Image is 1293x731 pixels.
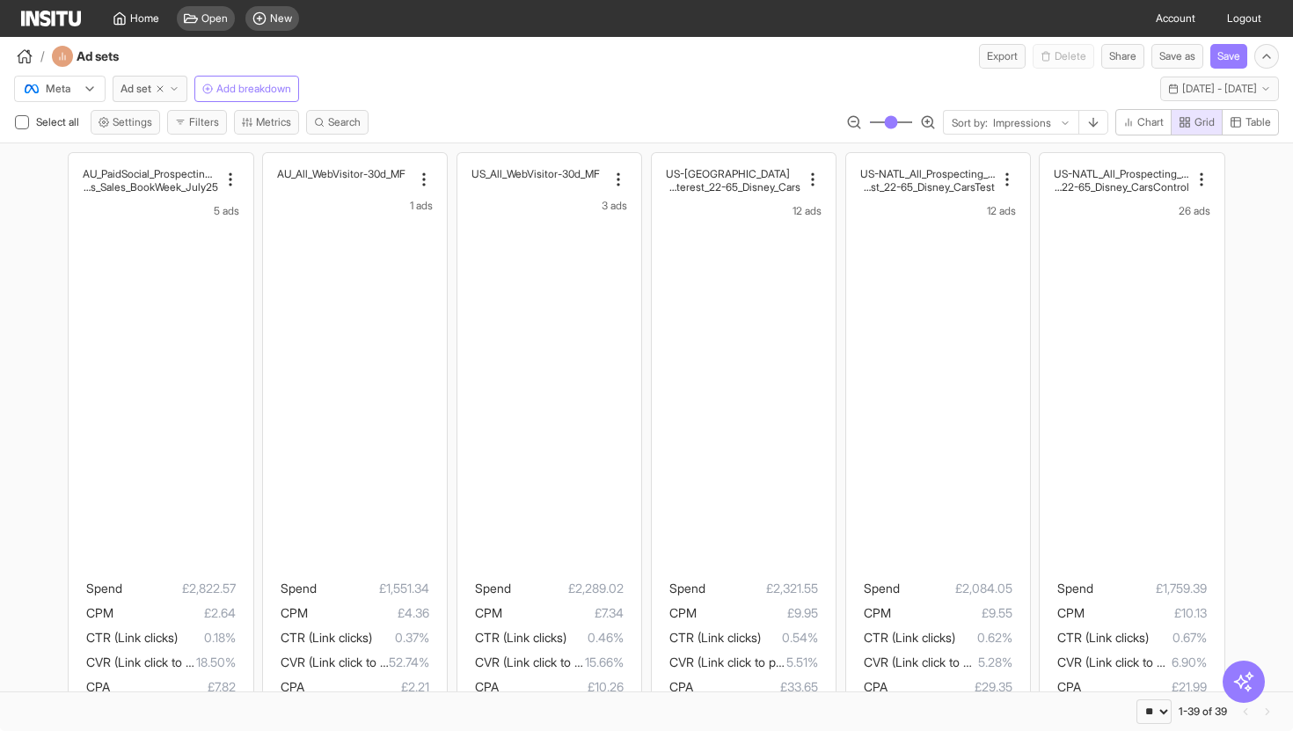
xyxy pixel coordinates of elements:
span: £2,289.02 [511,578,624,599]
span: CPA [864,679,888,694]
span: CPA [669,679,693,694]
span: 0.46% [566,627,624,648]
span: CPM [864,605,891,620]
button: Save [1210,44,1247,69]
span: 0.37% [372,627,429,648]
div: 5 ads [83,204,238,218]
button: Ad set [113,76,187,102]
div: US_All_WebVisitor-30d_MF [471,167,606,180]
span: £10.26 [499,676,624,698]
button: Delete [1033,44,1094,69]
span: £7.34 [502,603,624,624]
h2: US-[GEOGRAPHIC_DATA] [666,167,790,180]
h2: AU_PaidSocial_Prospecting_Int [83,167,217,180]
span: £1,759.39 [1093,578,1206,599]
h2: sitor-30d_MF [342,167,405,180]
button: Share [1101,44,1144,69]
h2: US-NATL_All_Prospecting_Educatio [860,167,995,180]
span: 0.54% [761,627,818,648]
span: £1,551.34 [317,578,429,599]
h2: n_Interest_22-65_Disney_CarsTest [860,180,995,194]
span: CPA [86,679,110,694]
img: Logo [21,11,81,26]
button: Export [979,44,1026,69]
span: CPM [475,605,502,620]
h2: on_Interest_22-65_Disney_Cars [666,180,800,194]
span: £4.36 [308,603,429,624]
span: You cannot delete a preset report. [1033,44,1094,69]
div: Ad sets [52,46,166,67]
span: CVR (Link click to purchase) [475,654,629,669]
span: 52.74% [389,652,429,673]
div: 3 ads [471,199,627,213]
span: / [40,48,45,65]
h2: US_All_WebVi [471,167,537,180]
span: 18.50% [196,652,236,673]
button: Metrics [234,110,299,135]
span: Table [1246,115,1271,129]
span: CPA [1057,679,1081,694]
button: Search [306,110,369,135]
div: US-NATL_All_Prospecting_Education_Interest_22-65_Disney_CarsTest [860,167,995,194]
span: £29.35 [888,676,1012,698]
span: Chart [1137,115,1164,129]
span: CTR (Link clicks) [281,630,372,645]
button: Table [1222,109,1279,135]
span: CVR (Link click to purchase) [1057,654,1211,669]
span: CVR (Link click to purchase) [86,654,240,669]
span: £9.95 [697,603,818,624]
span: 0.62% [955,627,1012,648]
span: Sort by: [952,116,988,130]
button: / [14,46,45,67]
span: Search [328,115,361,129]
span: CTR (Link clicks) [864,630,955,645]
button: [DATE] - [DATE] [1160,77,1279,101]
span: Grid [1194,115,1215,129]
h2: sitor-30d_MF [537,167,600,180]
span: CTR (Link clicks) [475,630,566,645]
button: Grid [1171,109,1223,135]
span: Home [130,11,159,26]
span: 0.18% [178,627,235,648]
span: Spend [864,581,900,596]
span: 0.67% [1149,627,1206,648]
span: CTR (Link clicks) [1057,630,1149,645]
span: CPM [281,605,308,620]
span: Spend [669,581,705,596]
div: US-NATL_All_Prospecting_Education_Interest_22-65_Disney_CarsControl [1054,167,1188,194]
span: Spend [86,581,122,596]
span: Add breakdown [216,82,291,96]
span: [DATE] - [DATE] [1182,82,1257,96]
h2: Interest_22-65_Disney_CarsControl [1054,180,1188,194]
span: £33.65 [693,676,818,698]
span: CPM [669,605,697,620]
span: Ad set [121,82,151,96]
span: £2,321.55 [705,578,818,599]
span: 15.66% [585,652,624,673]
span: CPA [475,679,499,694]
div: AU_All_WebVisitor-30d_MF [277,167,412,180]
span: £7.82 [110,676,235,698]
span: 6.90% [1172,652,1207,673]
span: 5.51% [786,652,818,673]
span: CVR (Link click to purchase) [864,654,1018,669]
span: CPM [1057,605,1085,620]
span: £9.55 [891,603,1012,624]
span: Settings [113,115,152,129]
div: 1-39 of 39 [1179,705,1227,719]
span: CTR (Link clicks) [669,630,761,645]
div: 1 ads [277,199,433,213]
button: Save as [1151,44,1203,69]
div: 26 ads [1054,204,1209,218]
span: 5.28% [978,652,1012,673]
span: £10.13 [1085,603,1206,624]
span: £21.99 [1081,676,1206,698]
h2: AU_All_WebVi [277,167,342,180]
h2: erests_Sales_BookWeek_July25 [83,180,217,194]
button: Add breakdown [194,76,299,102]
span: £2.64 [113,603,235,624]
span: £2.21 [304,676,429,698]
span: £2,084.05 [900,578,1012,599]
button: Chart [1115,109,1172,135]
span: Open [201,11,228,26]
